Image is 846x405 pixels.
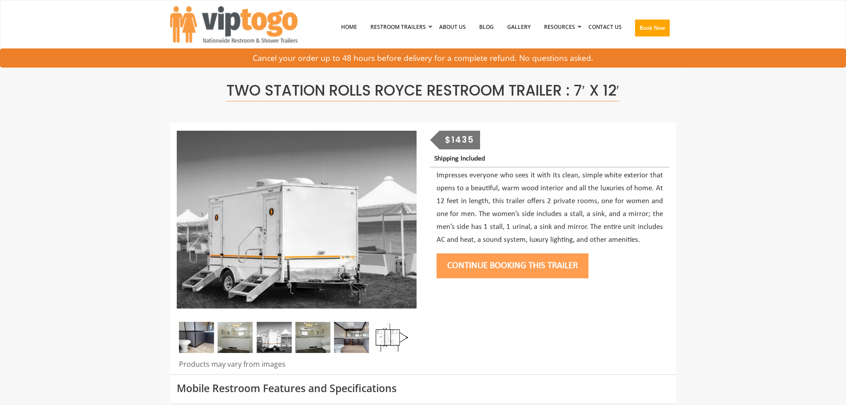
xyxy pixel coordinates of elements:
[170,6,298,43] img: VIPTOGO
[537,4,582,50] a: Resources
[437,169,663,246] p: Impresses everyone who sees it with its clean, simple white exterior that opens to a beautiful, w...
[334,4,364,50] a: Home
[635,20,670,36] button: Book Now
[373,322,408,353] img: Floor Plan of 2 station restroom with sink and toilet
[433,4,473,50] a: About Us
[295,322,330,353] img: Gel 2 station 03
[437,261,588,270] a: Continue Booking this trailer
[437,253,588,278] button: Continue Booking this trailer
[364,4,433,50] a: Restroom Trailers
[177,383,670,394] h3: Mobile Restroom Features and Specifications
[473,4,500,50] a: Blog
[628,4,676,56] a: Book Now
[500,4,537,50] a: Gallery
[218,322,253,353] img: Gel 2 station 02
[179,322,214,353] img: A close view of inside of a station with a stall, mirror and cabinets
[434,153,669,165] p: Shipping Included
[334,322,369,353] img: A close view of inside of a station with a stall, mirror and cabinets
[226,80,619,101] span: Two Station Rolls Royce Restroom Trailer : 7′ x 12′
[582,4,628,50] a: Contact Us
[177,359,417,374] div: Products may vary from images
[439,131,480,149] div: $1435
[177,131,417,309] img: Side view of two station restroom trailer with separate doors for males and females
[257,322,292,353] img: A mini restroom trailer with two separate stations and separate doors for males and females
